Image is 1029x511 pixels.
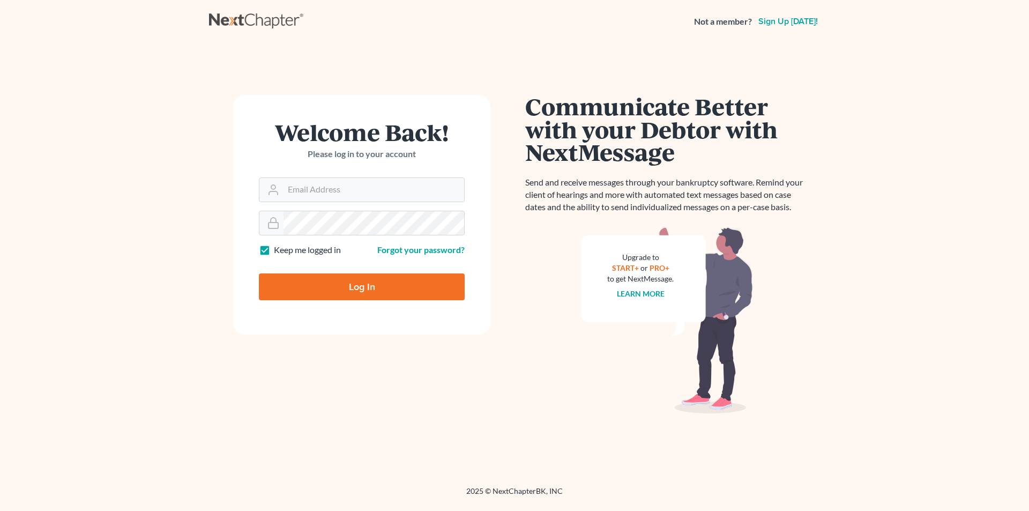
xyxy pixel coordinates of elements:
[581,226,753,414] img: nextmessage_bg-59042aed3d76b12b5cd301f8e5b87938c9018125f34e5fa2b7a6b67550977c72.svg
[694,16,752,28] strong: Not a member?
[607,252,674,263] div: Upgrade to
[525,95,809,164] h1: Communicate Better with your Debtor with NextMessage
[259,121,465,144] h1: Welcome Back!
[617,289,665,298] a: Learn more
[274,244,341,256] label: Keep me logged in
[377,245,465,255] a: Forgot your password?
[259,148,465,160] p: Please log in to your account
[607,273,674,284] div: to get NextMessage.
[259,273,465,300] input: Log In
[756,17,820,26] a: Sign up [DATE]!
[640,263,648,272] span: or
[612,263,639,272] a: START+
[209,486,820,505] div: 2025 © NextChapterBK, INC
[650,263,669,272] a: PRO+
[284,178,464,202] input: Email Address
[525,176,809,213] p: Send and receive messages through your bankruptcy software. Remind your client of hearings and mo...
